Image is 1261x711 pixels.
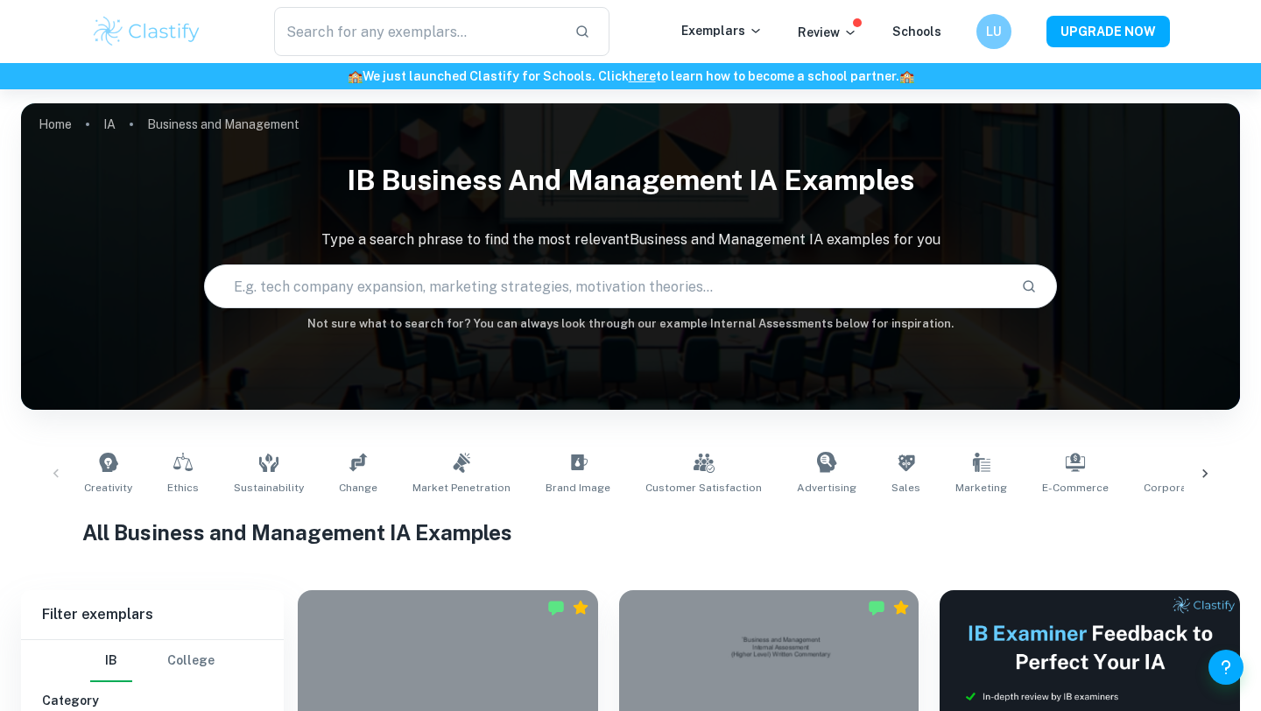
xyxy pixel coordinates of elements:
span: Creativity [84,480,132,496]
span: Advertising [797,480,856,496]
span: Market Penetration [412,480,511,496]
button: Help and Feedback [1208,650,1243,685]
div: Filter type choice [90,640,215,682]
span: Change [339,480,377,496]
h6: Filter exemplars [21,590,284,639]
p: Review [798,23,857,42]
span: Sustainability [234,480,304,496]
span: Sales [891,480,920,496]
p: Exemplars [681,21,763,40]
span: Marketing [955,480,1007,496]
p: Business and Management [147,115,299,134]
h1: All Business and Management IA Examples [82,517,1180,548]
input: Search for any exemplars... [274,7,560,56]
span: E-commerce [1042,480,1109,496]
span: Ethics [167,480,199,496]
a: Home [39,112,72,137]
span: 🏫 [348,69,363,83]
a: here [629,69,656,83]
button: Search [1014,271,1044,301]
span: 🏫 [899,69,914,83]
button: UPGRADE NOW [1046,16,1170,47]
input: E.g. tech company expansion, marketing strategies, motivation theories... [205,262,1007,311]
a: Schools [892,25,941,39]
h6: We just launched Clastify for Schools. Click to learn how to become a school partner. [4,67,1257,86]
img: Marked [868,599,885,616]
span: Brand Image [546,480,610,496]
h6: LU [984,22,1004,41]
button: IB [90,640,132,682]
button: College [167,640,215,682]
img: Marked [547,599,565,616]
span: Customer Satisfaction [645,480,762,496]
img: Clastify logo [91,14,202,49]
h6: Not sure what to search for? You can always look through our example Internal Assessments below f... [21,315,1240,333]
button: LU [976,14,1011,49]
p: Type a search phrase to find the most relevant Business and Management IA examples for you [21,229,1240,250]
a: IA [103,112,116,137]
h6: Category [42,691,263,710]
h1: IB Business and Management IA examples [21,152,1240,208]
div: Premium [892,599,910,616]
div: Premium [572,599,589,616]
span: Corporate Profitability [1144,480,1260,496]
